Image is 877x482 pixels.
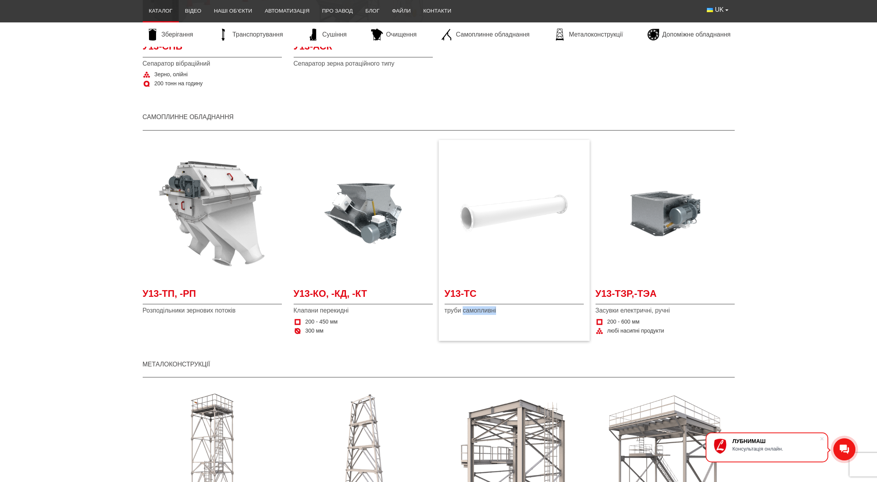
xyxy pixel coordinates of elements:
[644,29,735,40] a: Допоміжне обладнання
[359,2,386,20] a: Блог
[322,30,347,39] span: Сушіння
[445,306,584,315] span: труби самопливні
[715,6,724,14] span: UK
[258,2,316,20] a: Автоматизація
[208,2,258,20] a: Наші об’єкти
[732,446,820,452] div: Консультація онлайн.
[294,306,433,315] span: Клапани перекидні
[707,8,713,12] img: Українська
[162,30,193,39] span: Зберігання
[305,327,324,335] span: 300 мм
[607,318,640,326] span: 200 - 600 мм
[154,71,188,79] span: Зерно, олійні
[596,144,735,283] a: Детальніше У13-ТЗР,-ТЭА
[456,30,530,39] span: Самоплинне обладнання
[596,306,735,315] span: Засувки електричні, ручні
[143,59,282,68] span: Сепаратор вібраційний
[143,40,282,57] a: У13-СПВ
[213,29,287,40] a: Транспортування
[143,306,282,315] span: Розподільники зернових потоків
[154,80,203,88] span: 200 тонн на годину
[294,59,433,68] span: Сепаратор зерна ротаційного типу
[445,287,584,305] a: У13-ТС
[367,29,421,40] a: Очищення
[143,114,234,120] a: Самоплинне обладнання
[294,144,433,283] a: Детальніше У13-КО, -КД, -КТ
[179,2,208,20] a: Відео
[294,287,433,305] a: У13-КО, -КД, -КТ
[662,30,731,39] span: Допоміжне обладнання
[143,144,282,283] a: Детальніше У13-ТП, -РП
[550,29,627,40] a: Металоконструкції
[607,327,664,335] span: любі насипні продукти
[143,29,197,40] a: Зберігання
[596,287,735,305] a: У13-ТЗР,-ТЭА
[316,2,359,20] a: Про завод
[143,2,179,20] a: Каталог
[437,29,533,40] a: Самоплинне обладнання
[143,287,282,305] a: У13-ТП, -РП
[294,40,433,57] a: У13-АСК
[700,2,734,17] button: UK
[417,2,458,20] a: Контакти
[445,144,584,283] a: Детальніше У13-ТС
[386,2,417,20] a: Файли
[232,30,283,39] span: Транспортування
[386,30,417,39] span: Очищення
[732,438,820,444] div: ЛУБНИМАШ
[143,361,210,368] a: Металоконструкції
[569,30,623,39] span: Металоконструкції
[305,318,338,326] span: 200 - 450 мм
[303,29,351,40] a: Сушіння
